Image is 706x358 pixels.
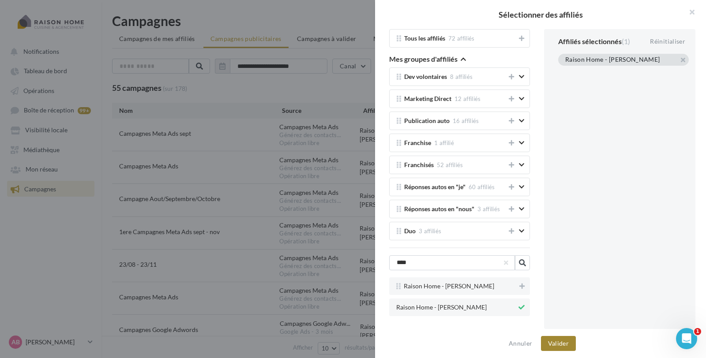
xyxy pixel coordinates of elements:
[558,38,630,45] div: Affiliés sélectionnés
[404,283,494,290] span: Raison Home - [PERSON_NAME]
[448,35,475,42] span: 72 affiliés
[477,205,500,213] span: 3 affiliés
[646,36,689,47] div: Réinitialiser
[404,35,445,42] span: Tous les affiliés
[404,162,434,168] span: Franchisés
[694,328,701,335] span: 1
[404,118,450,124] span: Publication auto
[434,139,454,146] span: 1 affilié
[453,117,479,124] span: 16 affiliés
[450,73,473,80] span: 8 affiliés
[396,304,487,311] span: Raison Home - [PERSON_NAME]
[505,338,536,349] button: Annuler
[404,74,447,80] span: Dev volontaires
[541,336,576,351] button: Valider
[622,37,630,45] span: (1)
[404,206,474,213] span: Réponses autos en "nous"
[676,328,697,349] iframe: Intercom live chat
[454,95,481,102] span: 12 affiliés
[389,55,466,65] button: Mes groupes d'affiliés
[404,184,466,190] span: Réponses autos en "je"
[404,96,451,102] span: Marketing Direct
[404,140,431,146] span: Franchise
[389,11,692,19] h2: Sélectionner des affiliés
[565,56,660,64] div: Raison Home - [PERSON_NAME]
[419,227,441,235] span: 3 affiliés
[469,183,495,190] span: 60 affiliés
[404,228,416,235] span: Duo
[437,161,463,168] span: 52 affiliés
[389,56,458,63] span: Mes groupes d'affiliés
